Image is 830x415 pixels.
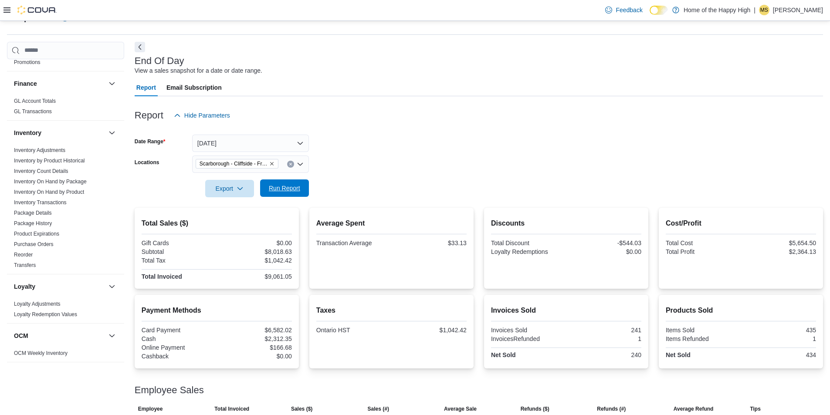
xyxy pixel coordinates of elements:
div: 435 [742,327,816,334]
div: Total Discount [491,240,565,246]
div: Subtotal [142,248,215,255]
label: Date Range [135,138,166,145]
div: $6,582.02 [218,327,292,334]
div: $0.00 [218,353,292,360]
span: Scarborough - Cliffside - Friendly Stranger [200,159,268,168]
div: $5,654.50 [742,240,816,246]
div: 1 [742,335,816,342]
label: Locations [135,159,159,166]
div: $1,042.42 [218,257,292,264]
div: Matthew Sanchez [759,5,769,15]
a: Purchase Orders [14,241,54,247]
div: Items Refunded [666,335,739,342]
span: Feedback [616,6,642,14]
a: Product Expirations [14,231,59,237]
h3: OCM [14,331,28,340]
input: Dark Mode [650,6,668,15]
a: Loyalty Adjustments [14,301,61,307]
span: Scarborough - Cliffside - Friendly Stranger [196,159,278,169]
span: Hide Parameters [184,111,230,120]
span: Refunds ($) [521,405,549,412]
div: $0.00 [568,248,641,255]
span: Inventory Count Details [14,168,68,175]
span: Product Expirations [14,230,59,237]
a: Promotions [14,59,41,65]
div: Transaction Average [316,240,390,246]
div: 434 [742,351,816,358]
button: Next [135,42,145,52]
h2: Average Spent [316,218,467,229]
h2: Total Sales ($) [142,218,292,229]
div: Cashback [142,353,215,360]
span: Sales ($) [291,405,312,412]
div: $33.13 [393,240,467,246]
button: Pricing [107,369,117,380]
span: Average Refund [674,405,714,412]
strong: Net Sold [666,351,691,358]
span: Package Details [14,209,52,216]
h3: Finance [14,79,37,88]
div: 1 [568,335,641,342]
a: Inventory On Hand by Product [14,189,84,195]
div: -$544.03 [568,240,641,246]
span: Inventory Adjustments [14,147,65,154]
div: $0.00 [218,240,292,246]
button: Finance [107,78,117,89]
h3: Pricing [14,370,34,379]
div: Finance [7,96,124,120]
a: Inventory Transactions [14,199,67,206]
strong: Net Sold [491,351,516,358]
div: $2,312.35 [218,335,292,342]
span: MS [760,5,768,15]
span: Tips [750,405,760,412]
a: Inventory Adjustments [14,147,65,153]
span: Inventory Transactions [14,199,67,206]
h3: Employee Sales [135,385,204,395]
a: Package Details [14,210,52,216]
span: Run Report [269,184,300,192]
span: Employee [138,405,163,412]
h2: Discounts [491,218,641,229]
span: Export [210,180,249,197]
span: Inventory On Hand by Product [14,189,84,196]
button: [DATE] [192,135,309,152]
div: OCM [7,348,124,362]
a: Package History [14,220,52,226]
span: Reorder [14,251,33,258]
button: OCM [14,331,105,340]
span: Purchase Orders [14,241,54,248]
button: Pricing [14,370,105,379]
button: Run Report [260,179,309,197]
span: Refunds (#) [597,405,626,412]
div: $9,061.05 [218,273,292,280]
div: InvoicesRefunded [491,335,565,342]
div: Total Tax [142,257,215,264]
h2: Payment Methods [142,305,292,316]
button: Open list of options [297,161,304,168]
div: Online Payment [142,344,215,351]
h2: Cost/Profit [666,218,816,229]
span: Transfers [14,262,36,269]
button: Export [205,180,254,197]
div: Loyalty Redemptions [491,248,565,255]
strong: Total Invoiced [142,273,182,280]
h2: Invoices Sold [491,305,641,316]
button: Finance [14,79,105,88]
span: Inventory On Hand by Package [14,178,87,185]
div: 241 [568,327,641,334]
span: Inventory by Product Historical [14,157,85,164]
a: Reorder [14,252,33,258]
a: Loyalty Redemption Values [14,311,77,317]
a: GL Account Totals [14,98,56,104]
div: Card Payment [142,327,215,334]
h3: Inventory [14,128,41,137]
a: Transfers [14,262,36,268]
div: Total Cost [666,240,739,246]
a: Inventory On Hand by Package [14,179,87,185]
img: Cova [17,6,57,14]
a: OCM Weekly Inventory [14,350,68,356]
h3: Report [135,110,163,121]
